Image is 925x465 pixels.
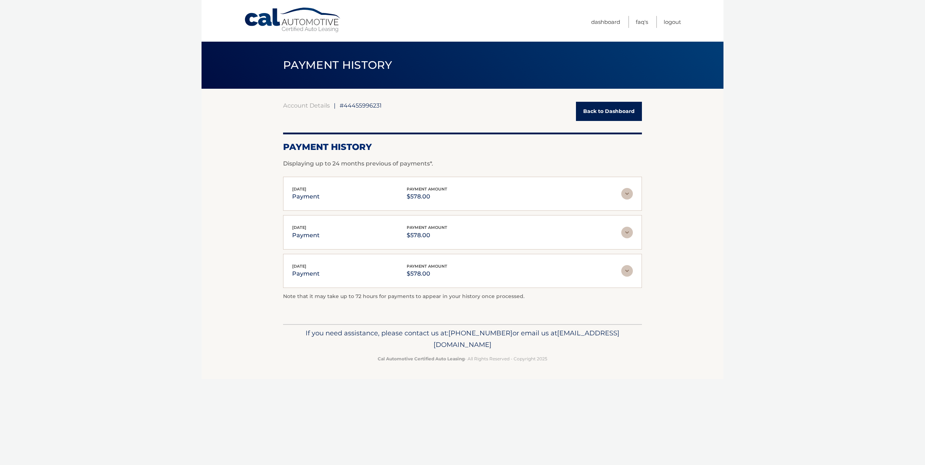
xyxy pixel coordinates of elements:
img: accordion-rest.svg [621,188,633,200]
p: If you need assistance, please contact us at: or email us at [288,327,637,351]
p: Note that it may take up to 72 hours for payments to appear in your history once processed. [283,292,642,301]
p: $578.00 [407,230,447,240]
a: Account Details [283,102,330,109]
p: $578.00 [407,192,447,202]
a: Cal Automotive [244,7,342,33]
p: payment [292,230,320,240]
a: Dashboard [591,16,620,28]
span: [DATE] [292,225,306,230]
img: accordion-rest.svg [621,265,633,277]
span: payment amount [407,187,447,192]
span: [DATE] [292,187,306,192]
p: Displaying up to 24 months previous of payments*. [283,159,642,168]
p: payment [292,192,320,202]
span: #44455996231 [340,102,382,109]
span: [DATE] [292,264,306,269]
p: payment [292,269,320,279]
a: FAQ's [636,16,648,28]
span: PAYMENT HISTORY [283,58,392,72]
img: accordion-rest.svg [621,227,633,238]
span: [EMAIL_ADDRESS][DOMAIN_NAME] [434,329,619,349]
a: Logout [664,16,681,28]
p: - All Rights Reserved - Copyright 2025 [288,355,637,363]
a: Back to Dashboard [576,102,642,121]
span: [PHONE_NUMBER] [448,329,513,337]
span: payment amount [407,225,447,230]
strong: Cal Automotive Certified Auto Leasing [378,356,465,361]
span: payment amount [407,264,447,269]
span: | [334,102,336,109]
h2: Payment History [283,142,642,152]
p: $578.00 [407,269,447,279]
